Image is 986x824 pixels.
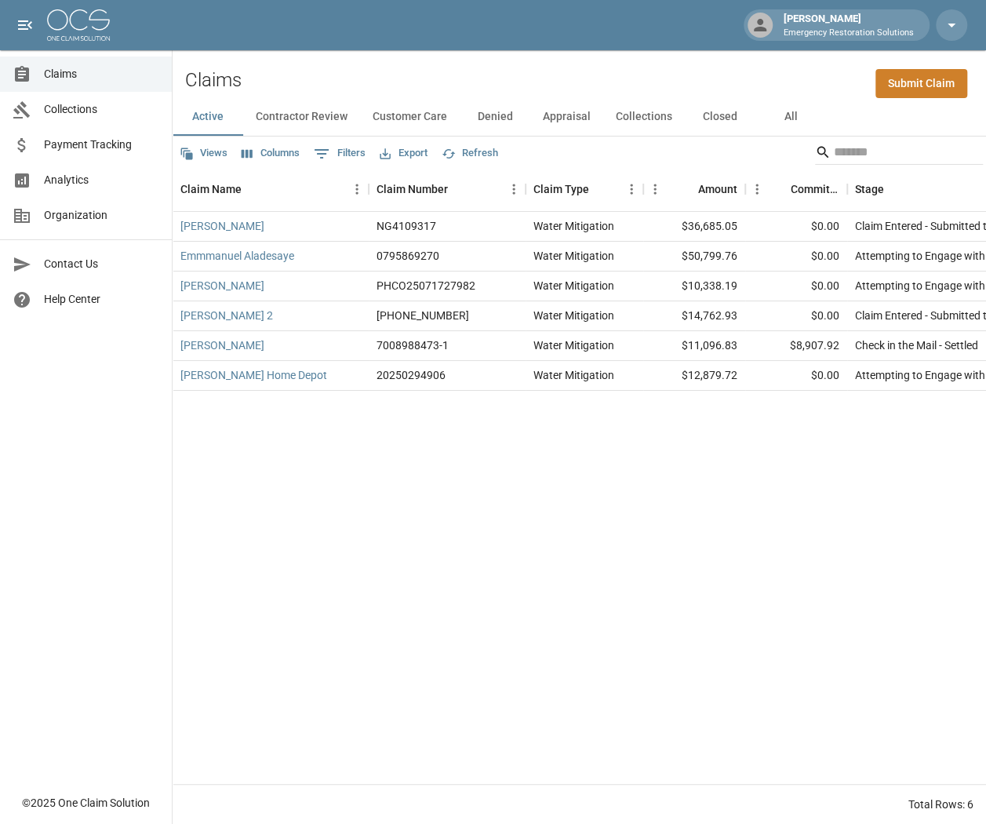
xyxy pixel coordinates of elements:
button: Sort [769,178,791,200]
button: Select columns [238,141,304,166]
button: Sort [242,178,264,200]
div: $0.00 [745,361,847,391]
div: Claim Name [180,167,242,211]
div: $50,799.76 [643,242,745,272]
button: Menu [643,177,667,201]
div: Stage [855,167,884,211]
button: Closed [685,98,755,136]
a: [PERSON_NAME] [180,218,264,234]
span: Help Center [44,291,159,308]
a: [PERSON_NAME] [180,278,264,294]
div: Water Mitigation [533,278,614,294]
button: Menu [620,177,643,201]
button: Denied [460,98,530,136]
span: Collections [44,101,159,118]
span: Analytics [44,172,159,188]
div: Water Mitigation [533,218,614,234]
button: All [755,98,826,136]
button: Sort [448,178,470,200]
div: Claim Number [369,167,526,211]
div: Water Mitigation [533,367,614,383]
span: Payment Tracking [44,137,159,153]
button: Sort [589,178,611,200]
span: Contact Us [44,256,159,272]
button: Contractor Review [243,98,360,136]
button: Refresh [438,141,502,166]
button: open drawer [9,9,41,41]
div: PHCO25071727982 [377,278,475,294]
h2: Claims [185,69,242,92]
a: [PERSON_NAME] [180,337,264,353]
div: Check in the Mail - Settled [855,337,978,353]
button: Menu [345,177,369,201]
button: Export [376,141,431,166]
div: $8,907.92 [745,331,847,361]
div: 300-0410183-2025 [377,308,469,323]
div: Total Rows: 6 [908,797,973,812]
button: Show filters [310,141,369,166]
button: Collections [603,98,685,136]
div: Claim Type [533,167,589,211]
a: Submit Claim [875,69,967,98]
button: Menu [502,177,526,201]
div: $0.00 [745,301,847,331]
button: Active [173,98,243,136]
div: Water Mitigation [533,248,614,264]
button: Sort [884,178,906,200]
div: $0.00 [745,242,847,272]
button: Customer Care [360,98,460,136]
a: [PERSON_NAME] Home Depot [180,367,327,383]
div: $0.00 [745,272,847,301]
div: $11,096.83 [643,331,745,361]
div: Claim Type [526,167,643,211]
div: $10,338.19 [643,272,745,301]
div: Water Mitigation [533,337,614,353]
div: Search [815,140,983,168]
div: $0.00 [745,212,847,242]
div: Water Mitigation [533,308,614,323]
img: ocs-logo-white-transparent.png [47,9,110,41]
div: Committed Amount [791,167,839,211]
div: $36,685.05 [643,212,745,242]
div: Committed Amount [745,167,847,211]
div: © 2025 One Claim Solution [22,795,150,811]
a: [PERSON_NAME] 2 [180,308,273,323]
div: 7008988473-1 [377,337,449,353]
div: Amount [698,167,737,211]
div: Claim Number [377,167,448,211]
span: Claims [44,66,159,82]
div: 0795869270 [377,248,439,264]
div: $14,762.93 [643,301,745,331]
div: 20250294906 [377,367,446,383]
p: Emergency Restoration Solutions [784,27,914,40]
div: [PERSON_NAME] [777,11,920,39]
div: dynamic tabs [173,98,986,136]
button: Sort [676,178,698,200]
div: Claim Name [173,167,369,211]
a: Emmmanuel Aladesaye [180,248,294,264]
div: Amount [643,167,745,211]
button: Views [176,141,231,166]
button: Appraisal [530,98,603,136]
button: Menu [745,177,769,201]
span: Organization [44,207,159,224]
div: NG4109317 [377,218,436,234]
div: $12,879.72 [643,361,745,391]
